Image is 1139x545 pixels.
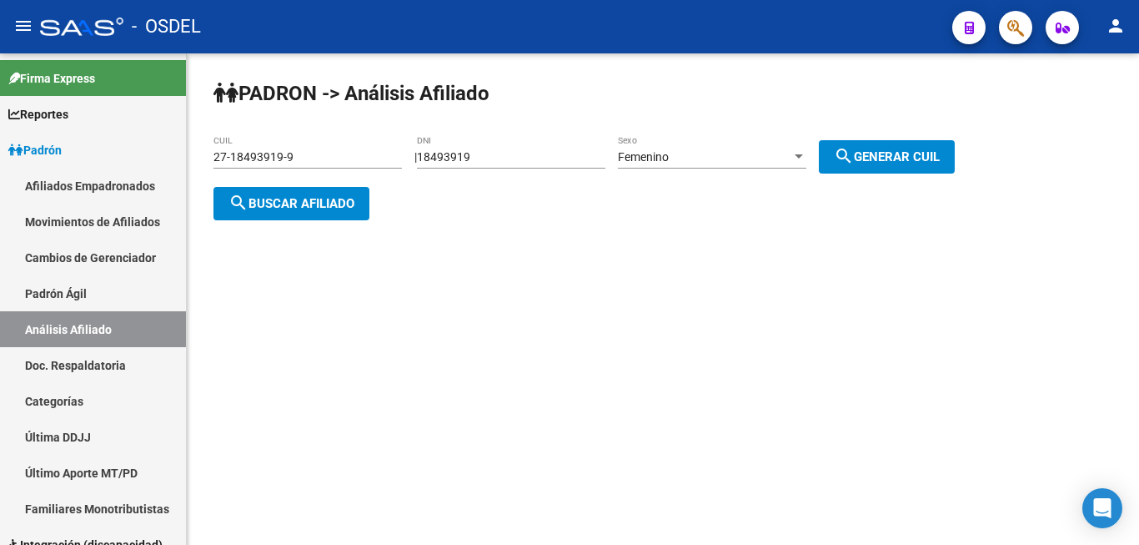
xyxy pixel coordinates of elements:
div: Open Intercom Messenger [1082,488,1122,528]
mat-icon: person [1106,16,1126,36]
span: Padrón [8,141,62,159]
span: Firma Express [8,69,95,88]
span: Buscar afiliado [228,196,354,211]
mat-icon: menu [13,16,33,36]
button: Generar CUIL [819,140,955,174]
mat-icon: search [834,146,854,166]
span: Generar CUIL [834,149,940,164]
span: - OSDEL [132,8,201,45]
strong: PADRON -> Análisis Afiliado [213,82,489,105]
span: Reportes [8,105,68,124]
mat-icon: search [228,193,248,213]
span: Femenino [618,150,669,164]
button: Buscar afiliado [213,187,369,220]
div: | [414,150,967,164]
